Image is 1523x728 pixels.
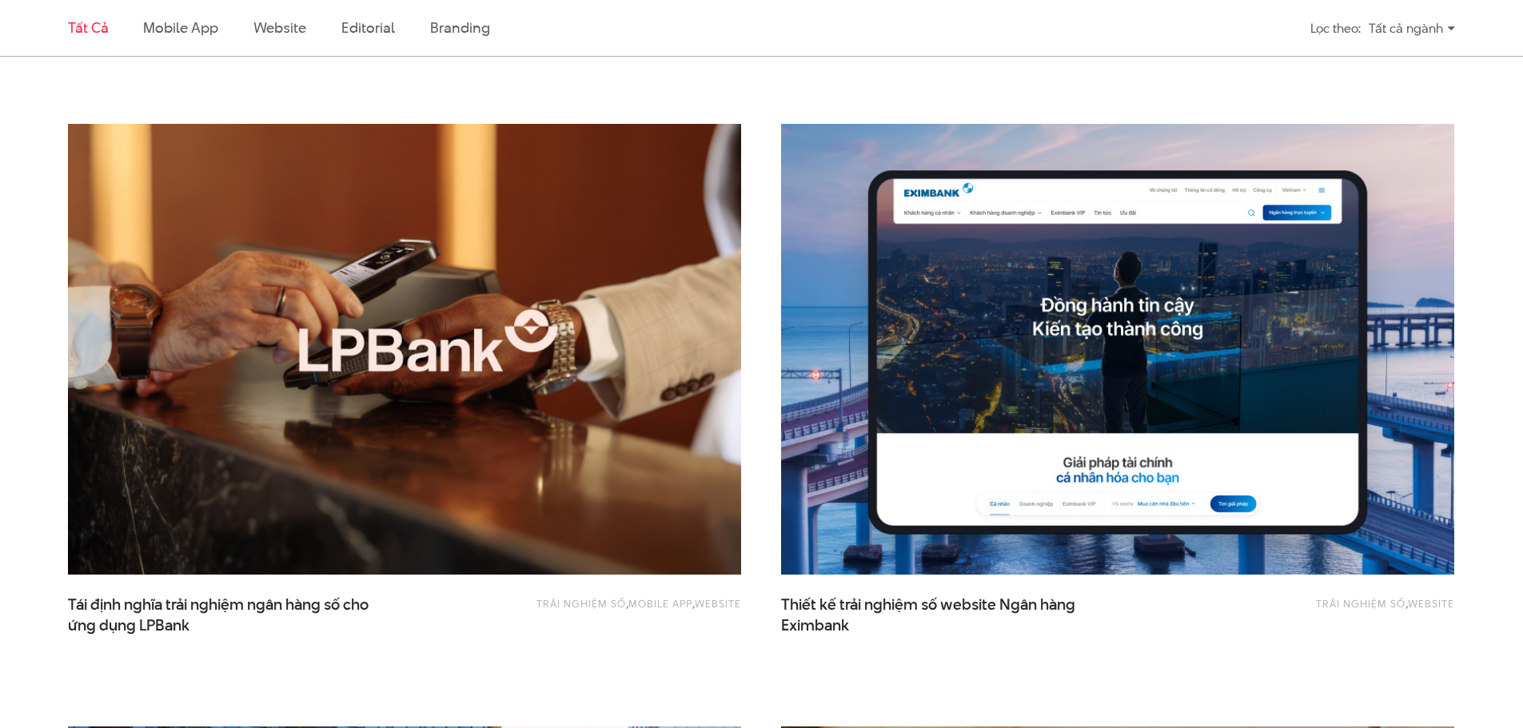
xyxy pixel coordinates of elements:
[536,596,626,611] a: Trải nghiệm số
[68,595,388,635] a: Tái định nghĩa trải nghiệm ngân hàng số choứng dụng LPBank
[34,101,775,598] img: LPBank Thumb
[68,595,388,635] span: Tái định nghĩa trải nghiệm ngân hàng số cho
[695,596,741,611] a: Website
[1310,14,1361,42] div: Lọc theo:
[430,18,489,38] a: Branding
[781,595,1101,635] a: Thiết kế trải nghiệm số website Ngân hàngEximbank
[781,124,1454,575] img: Eximbank Website Portal
[781,595,1101,635] span: Thiết kế trải nghiệm số website Ngân hàng
[143,18,217,38] a: Mobile app
[781,615,849,636] span: Eximbank
[628,596,692,611] a: Mobile app
[1369,14,1455,42] div: Tất cả ngành
[341,18,395,38] a: Editorial
[1408,596,1454,611] a: Website
[1185,595,1454,627] div: ,
[1316,596,1405,611] a: Trải nghiệm số
[68,615,189,636] span: ứng dụng LPBank
[253,18,306,38] a: Website
[68,18,108,38] a: Tất cả
[472,595,741,627] div: , ,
